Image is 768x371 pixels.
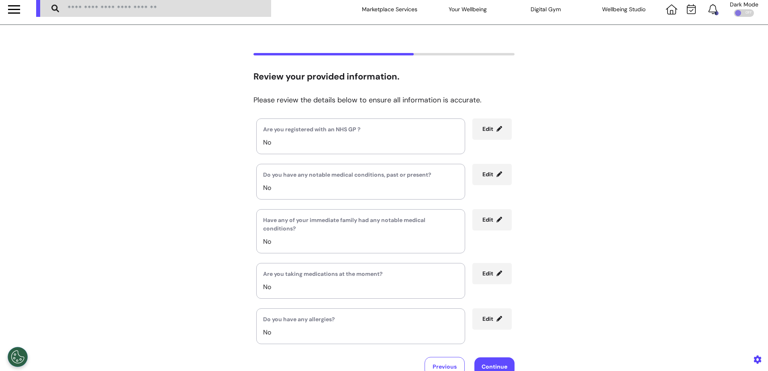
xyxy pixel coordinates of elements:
[263,171,458,179] p: Do you have any notable medical conditions, past or present?
[482,125,493,132] span: Edit
[263,216,458,233] p: Have any of your immediate family had any notable medical conditions?
[253,71,515,82] h2: Review your provided information.
[8,347,28,367] button: Open Preferences
[263,315,458,324] p: Do you have any allergies?
[263,328,458,337] p: No
[482,270,493,277] span: Edit
[472,164,512,185] button: Edit
[263,282,458,292] p: No
[253,95,515,106] p: Please review the details below to ensure all information is accurate.
[263,138,458,147] p: No
[263,125,458,134] p: Are you registered with an NHS GP ?
[263,270,458,278] p: Are you taking medications at the moment?
[472,263,512,284] button: Edit
[730,2,758,7] div: Dark Mode
[482,315,493,322] span: Edit
[263,237,458,247] p: No
[734,9,754,17] div: OFF
[472,209,512,230] button: Edit
[482,171,493,178] span: Edit
[263,183,458,193] p: No
[482,216,493,223] span: Edit
[472,118,512,140] button: Edit
[472,308,512,330] button: Edit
